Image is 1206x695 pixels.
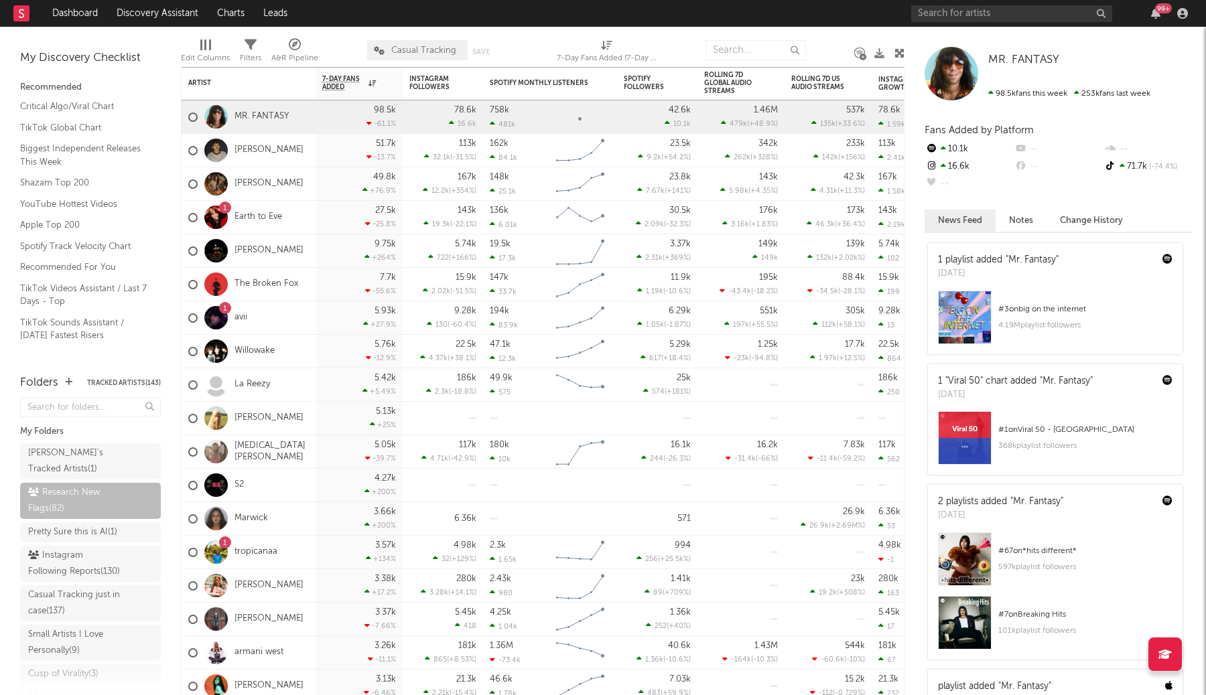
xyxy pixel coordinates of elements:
div: ( ) [423,287,476,295]
div: Filters [240,50,261,66]
a: [PERSON_NAME]'s Tracked Artists(1) [20,443,161,479]
div: [PERSON_NAME]'s Tracked Artists ( 1 ) [28,445,123,477]
span: 149k [761,254,778,262]
div: ( ) [643,387,691,396]
a: avii [234,312,247,323]
div: 143k [878,206,897,215]
div: Filters [240,33,261,72]
div: 250 [878,388,900,396]
span: 132k [816,254,831,262]
a: La Reezy [234,379,270,390]
div: 1.46M [754,106,778,114]
a: [PERSON_NAME] [234,178,304,189]
div: 305k [846,307,865,315]
span: -18.2 % [753,288,776,295]
span: -32.3 % [666,221,689,228]
a: MR. FANTASY [988,54,1059,67]
a: armani west [234,647,283,658]
input: Search for artists [911,5,1112,22]
div: 23.5k [670,139,691,148]
div: 42.6k [669,106,691,114]
div: 5.13k [376,407,396,416]
div: 6.29k [669,307,691,315]
div: 162k [490,139,509,148]
div: 15.9k [456,273,476,282]
a: #1onViral 50 - [GEOGRAPHIC_DATA]368kplaylist followers [928,411,1183,475]
div: 575 [490,388,511,396]
span: -43.4k [728,288,751,295]
span: -1.87 % [666,321,689,329]
svg: Chart title [550,100,610,134]
a: [PERSON_NAME] [234,245,304,256]
div: 22.5k [456,340,476,349]
div: ( ) [638,153,691,161]
span: 253k fans last week [988,90,1150,98]
span: 7.67k [646,187,665,195]
div: -12.9 % [366,354,396,362]
div: -13.7 % [366,153,396,161]
span: +156 % [840,154,863,161]
a: Marwick [234,513,268,524]
div: 186k [457,374,476,382]
svg: Chart title [550,234,610,268]
span: 1.97k [819,355,837,362]
svg: Chart title [550,368,610,402]
span: 16.6k [458,121,476,128]
span: 2.02k [431,288,450,295]
div: [DATE] [938,267,1059,281]
div: 16.6k [925,158,1014,175]
div: A&R Pipeline [271,33,318,72]
div: 113k [878,139,896,148]
a: Small Artists I Love Personally(9) [20,625,161,661]
div: 1.58k [878,187,905,196]
svg: Chart title [550,268,610,301]
button: 99+ [1151,8,1160,19]
div: 9.28k [454,307,476,315]
div: 864 [878,354,901,363]
div: 195k [759,273,778,282]
button: Tracked Artists(143) [87,380,161,386]
div: 5.42k [375,374,396,382]
a: Instagram Following Reports(130) [20,546,161,582]
div: 47.1k [490,340,511,349]
div: 176k [759,206,778,215]
a: Apple Top 200 [20,218,147,232]
div: ( ) [811,186,865,195]
div: Instagram Followers Daily Growth [878,76,979,92]
span: +369 % [665,254,689,262]
div: 17.3k [490,254,516,262]
div: -- [925,175,1014,193]
svg: Chart title [550,301,610,335]
div: 342k [758,139,778,148]
a: "Mr. Fantasy" [1040,376,1093,386]
a: #67on*hits different*597kplaylist followers [928,532,1183,596]
div: 194k [490,307,509,315]
a: TikTok Global Chart [20,121,147,135]
div: -- [1014,158,1103,175]
div: ( ) [636,220,691,228]
div: ( ) [720,287,778,295]
a: TikTok Videos Assistant / Last 7 Days - Top [20,281,147,309]
span: +1.83 % [751,221,776,228]
div: 83.9k [490,321,518,329]
svg: Chart title [550,335,610,368]
span: +36.4 % [837,221,863,228]
input: Search for folders... [20,398,161,417]
span: 1.05k [646,321,664,329]
span: 262k [734,154,750,161]
div: ( ) [637,287,691,295]
div: Small Artists I Love Personally ( 9 ) [28,627,123,659]
a: MR. FANTASY [234,111,289,123]
div: 99 + [1155,3,1172,13]
div: ( ) [637,186,691,195]
div: 25.1k [490,187,516,196]
span: Casual Tracking [391,46,456,55]
div: Rolling 7D Global Audio Streams [704,71,758,95]
div: -61.1 % [366,119,396,128]
a: Spotify Track Velocity Chart [20,239,147,254]
div: 149k [758,240,778,248]
button: Save [472,48,490,56]
a: #3onbig on the internet4.19Mplaylist followers [928,291,1183,354]
a: [PERSON_NAME] [234,680,304,692]
div: Research New Flags ( 82 ) [28,485,123,517]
